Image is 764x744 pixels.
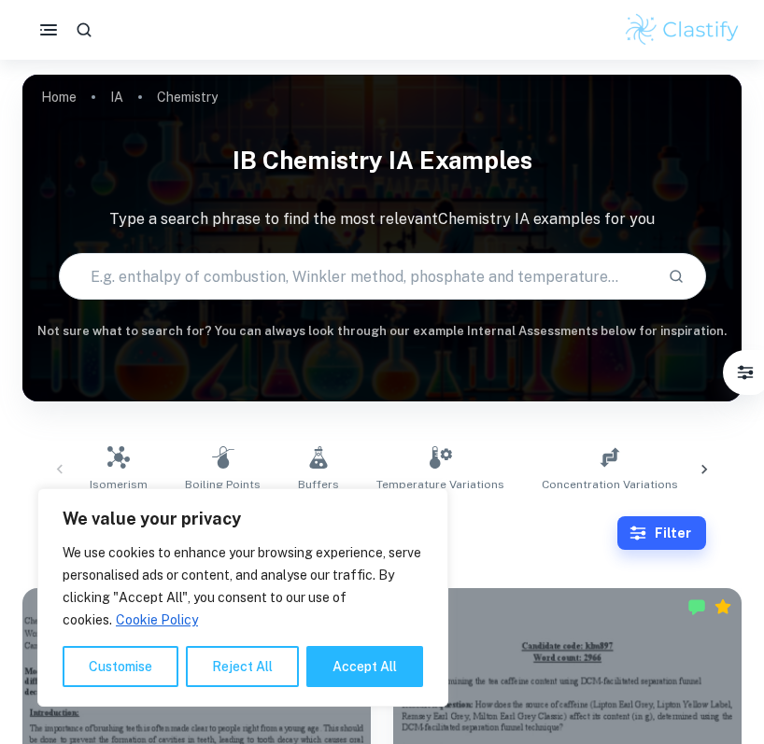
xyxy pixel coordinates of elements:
[727,354,764,391] button: Filter
[157,87,218,107] p: Chemistry
[542,476,678,493] span: Concentration Variations
[617,516,706,550] button: Filter
[714,597,732,616] div: Premium
[115,611,199,628] a: Cookie Policy
[60,250,653,302] input: E.g. enthalpy of combustion, Winkler method, phosphate and temperature...
[110,84,123,110] a: IA
[186,646,299,687] button: Reject All
[63,541,423,631] p: We use cookies to enhance your browsing experience, serve personalised ads or content, and analys...
[22,208,742,231] p: Type a search phrase to find the most relevant Chemistry IA examples for you
[185,476,261,493] span: Boiling Points
[90,476,148,493] span: Isomerism
[623,11,742,49] img: Clastify logo
[63,646,178,687] button: Customise
[41,84,77,110] a: Home
[687,597,706,616] img: Marked
[298,476,339,493] span: Buffers
[660,260,692,292] button: Search
[63,508,423,530] p: We value your privacy
[37,488,448,707] div: We value your privacy
[22,134,742,186] h1: IB Chemistry IA examples
[22,322,742,341] h6: Not sure what to search for? You can always look through our example Internal Assessments below f...
[306,646,423,687] button: Accept All
[376,476,504,493] span: Temperature Variations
